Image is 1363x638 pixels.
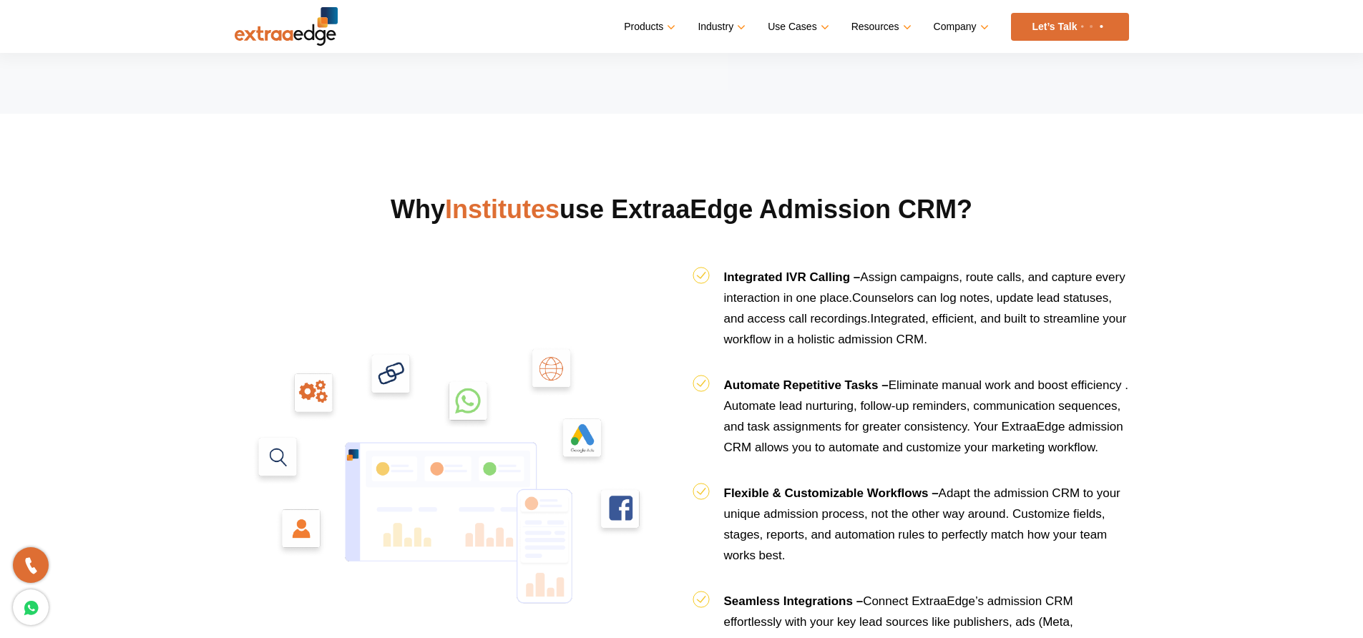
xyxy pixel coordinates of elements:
[934,16,986,37] a: Company
[768,16,826,37] a: Use Cases
[724,378,889,392] b: Automate Repetitive Tasks –
[724,486,939,500] b: Flexible & Customizable Workflows –
[235,192,1129,262] h2: Why use ExtraaEdge Admission CRM?
[698,16,743,37] a: Industry
[724,270,861,284] b: Integrated IVR Calling –
[724,594,864,608] b: Seamless Integrations –
[724,270,1125,305] span: Assign campaigns, route calls, and capture every interaction in one place.
[724,291,1112,325] span: Counselors can log notes, update lead statuses, and access call recordings.
[1011,13,1129,41] a: Let’s Talk
[724,378,1128,454] span: Eliminate manual work and boost efficiency . Automate lead nurturing, follow-up reminders, commun...
[851,16,909,37] a: Resources
[445,195,560,224] span: Institutes
[724,312,1127,346] span: Integrated, efficient, and built to streamline your workflow in a holistic admission CRM.
[624,16,673,37] a: Products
